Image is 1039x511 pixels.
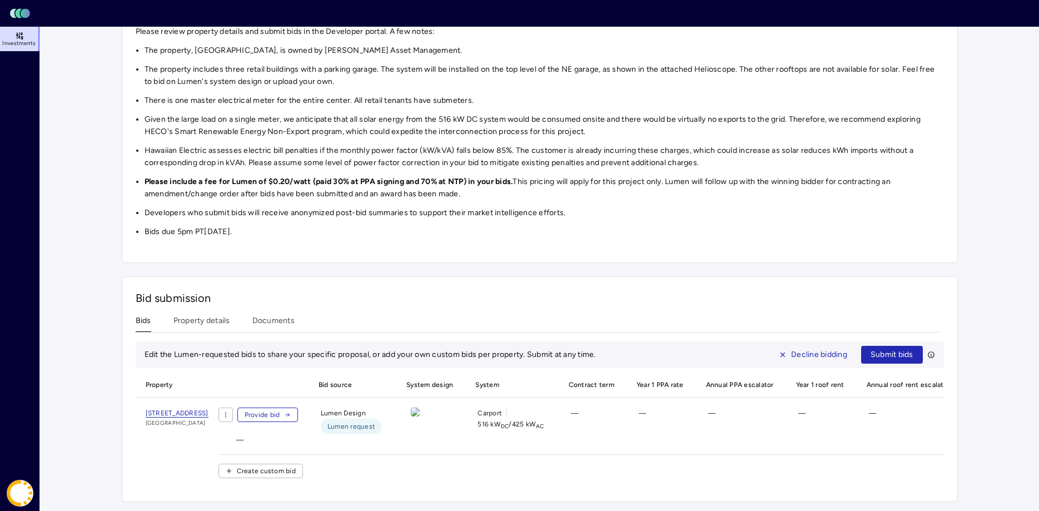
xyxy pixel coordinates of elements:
[145,176,944,200] li: This pricing will apply for this project only. Lumen will follow up with the winning bidder for c...
[145,177,513,186] strong: Please include a fee for Lumen of $0.20/watt (paid 30% at PPA signing and 70% at NTP) in your bids.
[478,419,544,430] span: 516 kW / 425 kW
[469,373,553,397] span: System
[478,408,502,419] span: Carport
[136,315,151,332] button: Bids
[7,480,33,507] img: Coast Energy
[312,373,391,397] span: Bid source
[871,349,913,361] span: Submit bids
[146,408,208,419] a: [STREET_ADDRESS]
[2,40,36,47] span: Investments
[327,421,375,432] span: Lumen request
[227,434,303,445] div: —
[699,408,781,434] div: —
[699,373,781,397] span: Annual PPA escalator
[769,346,857,364] button: Decline bidding
[789,408,851,434] div: —
[630,408,690,434] div: —
[536,423,544,430] sub: AC
[237,465,296,477] span: Create custom bid
[411,408,420,416] img: view
[562,408,621,434] div: —
[145,113,944,138] li: Given the large load on a single meter, we anticipate that all solar energy from the 516 kW DC sy...
[145,44,944,57] li: The property, [GEOGRAPHIC_DATA], is owned by [PERSON_NAME] Asset Management.
[136,291,211,305] span: Bid submission
[145,226,944,238] li: Bids due 5pm PT[DATE].
[237,408,299,422] button: Provide bid
[860,408,957,434] div: —
[562,373,621,397] span: Contract term
[789,373,851,397] span: Year 1 roof rent
[145,145,944,169] li: Hawaiian Electric assesses electric bill penalties if the monthly power factor (kW/kVA) falls bel...
[791,349,847,361] span: Decline bidding
[145,95,944,107] li: There is one master electrical meter for the entire center. All retail tenants have submeters.
[861,346,923,364] button: Submit bids
[136,26,944,38] p: Please review property details and submit bids in the Developer portal. A few notes:
[501,423,509,430] sub: DC
[218,464,303,478] button: Create custom bid
[145,63,944,88] li: The property includes three retail buildings with a parking garage. The system will be installed ...
[252,315,295,332] button: Documents
[173,315,230,332] button: Property details
[860,373,957,397] span: Annual roof rent escalator
[400,373,460,397] span: System design
[146,419,208,428] span: [GEOGRAPHIC_DATA]
[312,408,391,434] div: Lumen Design
[146,409,208,418] span: [STREET_ADDRESS]
[245,409,280,420] span: Provide bid
[136,373,218,397] span: Property
[630,373,690,397] span: Year 1 PPA rate
[145,207,944,219] li: Developers who submit bids will receive anonymized post-bid summaries to support their market int...
[145,350,596,359] span: Edit the Lumen-requested bids to share your specific proposal, or add your own custom bids per pr...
